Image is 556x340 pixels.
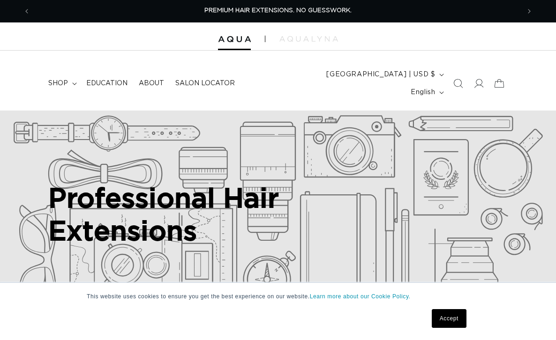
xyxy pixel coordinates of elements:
[43,74,81,93] summary: shop
[310,293,411,300] a: Learn more about our Cookie Policy.
[204,7,352,14] span: PREMIUM HAIR EXTENSIONS. NO GUESSWORK.
[175,79,235,88] span: Salon Locator
[448,73,468,94] summary: Search
[16,2,37,20] button: Previous announcement
[279,36,338,42] img: aqualyna.com
[139,79,164,88] span: About
[48,181,405,246] h2: Professional Hair Extensions
[133,74,170,93] a: About
[87,292,469,301] p: This website uses cookies to ensure you get the best experience on our website.
[321,66,448,83] button: [GEOGRAPHIC_DATA] | USD $
[519,2,540,20] button: Next announcement
[405,83,448,101] button: English
[86,79,128,88] span: Education
[81,74,133,93] a: Education
[411,88,435,97] span: English
[48,79,68,88] span: shop
[170,74,240,93] a: Salon Locator
[326,70,435,80] span: [GEOGRAPHIC_DATA] | USD $
[218,36,251,43] img: Aqua Hair Extensions
[432,309,466,328] a: Accept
